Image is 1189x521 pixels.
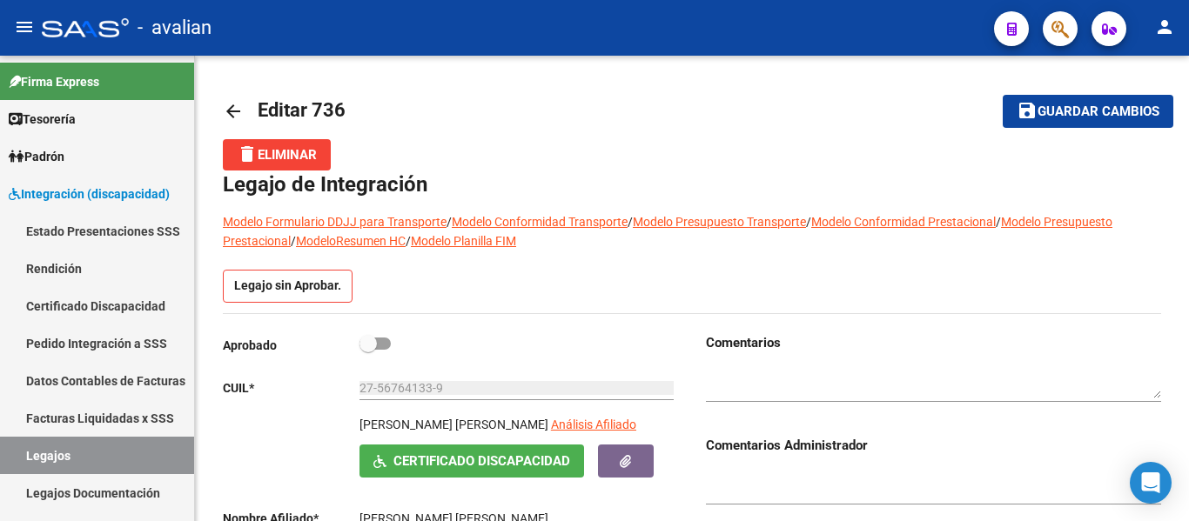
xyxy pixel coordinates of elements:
button: Guardar cambios [1003,95,1173,127]
a: Modelo Conformidad Transporte [452,215,628,229]
mat-icon: menu [14,17,35,37]
p: CUIL [223,378,359,397]
button: Eliminar [223,139,331,170]
span: Análisis Afiliado [551,417,636,431]
mat-icon: arrow_back [223,101,244,122]
a: Modelo Planilla FIM [411,234,516,248]
a: ModeloResumen HC [296,234,406,248]
div: Open Intercom Messenger [1130,462,1172,504]
p: Legajo sin Aprobar. [223,270,353,303]
span: Guardar cambios [1038,104,1159,120]
span: - avalian [138,9,212,47]
button: Certificado Discapacidad [359,444,584,477]
h1: Legajo de Integración [223,170,1161,198]
h3: Comentarios Administrador [706,436,1161,455]
a: Modelo Conformidad Prestacional [811,215,996,229]
mat-icon: person [1154,17,1175,37]
span: Padrón [9,147,64,166]
a: Modelo Formulario DDJJ para Transporte [223,215,447,229]
span: Certificado Discapacidad [393,454,570,470]
a: Modelo Presupuesto Transporte [633,215,806,229]
span: Tesorería [9,110,76,129]
span: Integración (discapacidad) [9,184,170,204]
mat-icon: save [1017,100,1038,121]
h3: Comentarios [706,333,1161,352]
p: Aprobado [223,336,359,355]
mat-icon: delete [237,144,258,164]
span: Eliminar [237,147,317,163]
p: [PERSON_NAME] [PERSON_NAME] [359,415,548,434]
span: Editar 736 [258,99,346,121]
span: Firma Express [9,72,99,91]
